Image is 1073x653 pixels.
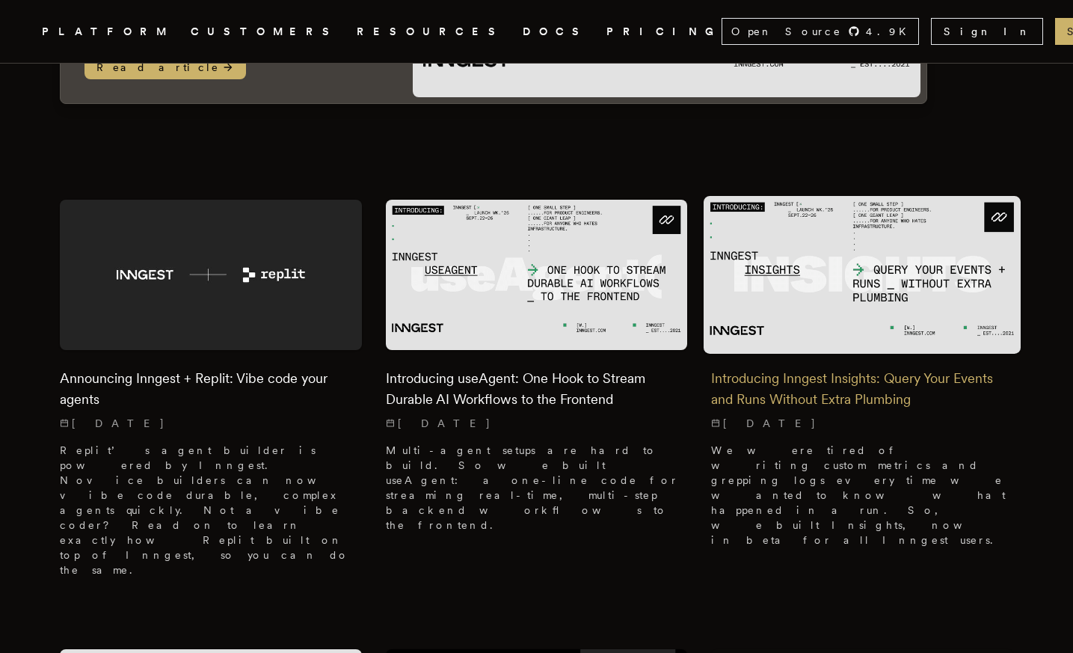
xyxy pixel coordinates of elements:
[84,55,246,79] span: Read article
[711,200,1013,560] a: Featured image for Introducing Inngest Insights: Query Your Events and Runs Without Extra Plumbin...
[523,22,588,41] a: DOCS
[931,18,1043,45] a: Sign In
[704,196,1021,354] img: Featured image for Introducing Inngest Insights: Query Your Events and Runs Without Extra Plumbin...
[60,200,362,350] img: Featured image for Announcing Inngest + Replit: Vibe code your agents blog post
[60,443,362,577] p: Replit’s agent builder is powered by Inngest. Novice builders can now vibe code durable, complex ...
[711,416,1013,431] p: [DATE]
[357,22,505,41] button: RESOURCES
[191,22,339,41] a: CUSTOMERS
[60,200,362,589] a: Featured image for Announcing Inngest + Replit: Vibe code your agents blog postAnnouncing Inngest...
[386,200,688,350] img: Featured image for Introducing useAgent: One Hook to Stream Durable AI Workflows to the Frontend ...
[386,368,688,410] h2: Introducing useAgent: One Hook to Stream Durable AI Workflows to the Frontend
[866,24,915,39] span: 4.9 K
[42,22,173,41] button: PLATFORM
[60,368,362,410] h2: Announcing Inngest + Replit: Vibe code your agents
[60,416,362,431] p: [DATE]
[731,24,842,39] span: Open Source
[386,200,688,545] a: Featured image for Introducing useAgent: One Hook to Stream Durable AI Workflows to the Frontend ...
[386,416,688,431] p: [DATE]
[711,443,1013,548] p: We were tired of writing custom metrics and grepping logs every time we wanted to know what happe...
[386,443,688,533] p: Multi-agent setups are hard to build. So we built useAgent: a one-line code for streaming real-ti...
[606,22,722,41] a: PRICING
[711,368,1013,410] h2: Introducing Inngest Insights: Query Your Events and Runs Without Extra Plumbing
